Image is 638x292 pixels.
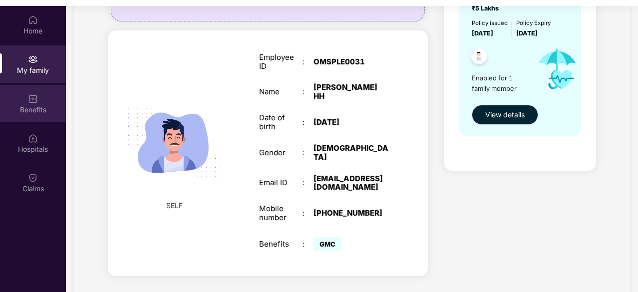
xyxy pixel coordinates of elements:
div: Policy issued [472,18,508,27]
img: svg+xml;base64,PHN2ZyBpZD0iQmVuZWZpdHMiIHhtbG5zPSJodHRwOi8vd3d3LnczLm9yZy8yMDAwL3N2ZyIgd2lkdGg9Ij... [28,94,38,104]
div: Name [259,87,303,96]
img: svg+xml;base64,PHN2ZyB4bWxucz0iaHR0cDovL3d3dy53My5vcmcvMjAwMC9zdmciIHdpZHRoPSIyMjQiIGhlaWdodD0iMT... [116,85,232,200]
img: icon [529,38,586,100]
div: : [303,118,314,127]
div: Benefits [259,240,303,249]
img: svg+xml;base64,PHN2ZyB3aWR0aD0iMjAiIGhlaWdodD0iMjAiIHZpZXdCb3g9IjAgMCAyMCAyMCIgZmlsbD0ibm9uZSIgeG... [28,54,38,64]
span: SELF [166,200,183,211]
div: [EMAIL_ADDRESS][DOMAIN_NAME] [314,174,389,192]
div: OMSPLE0031 [314,57,389,66]
div: : [303,57,314,66]
img: svg+xml;base64,PHN2ZyBpZD0iSG9tZSIgeG1sbnM9Imh0dHA6Ly93d3cudzMub3JnLzIwMDAvc3ZnIiB3aWR0aD0iMjAiIG... [28,15,38,25]
button: View details [472,105,538,125]
div: Gender [259,148,303,157]
div: Date of birth [259,113,303,131]
div: [PERSON_NAME] HH [314,83,389,101]
div: [DATE] [314,118,389,127]
span: GMC [314,237,341,251]
img: svg+xml;base64,PHN2ZyBpZD0iSG9zcGl0YWxzIiB4bWxucz0iaHR0cDovL3d3dy53My5vcmcvMjAwMC9zdmciIHdpZHRoPS... [28,133,38,143]
span: ₹5 Lakhs [472,4,502,12]
span: [DATE] [472,29,493,37]
div: Mobile number [259,204,303,222]
span: [DATE] [516,29,538,37]
div: Policy Expiry [516,18,551,27]
div: [DEMOGRAPHIC_DATA] [314,144,389,162]
img: svg+xml;base64,PHN2ZyBpZD0iQ2xhaW0iIHhtbG5zPSJodHRwOi8vd3d3LnczLm9yZy8yMDAwL3N2ZyIgd2lkdGg9IjIwIi... [28,173,38,183]
div: : [303,148,314,157]
div: Email ID [259,178,303,187]
span: Enabled for 1 family member [472,73,529,93]
div: : [303,240,314,249]
div: : [303,178,314,187]
div: : [303,209,314,218]
div: [PHONE_NUMBER] [314,209,389,218]
img: svg+xml;base64,PHN2ZyB4bWxucz0iaHR0cDovL3d3dy53My5vcmcvMjAwMC9zdmciIHdpZHRoPSI0OC45NDMiIGhlaWdodD... [467,45,491,70]
span: View details [485,109,525,120]
div: Employee ID [259,53,303,71]
div: : [303,87,314,96]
